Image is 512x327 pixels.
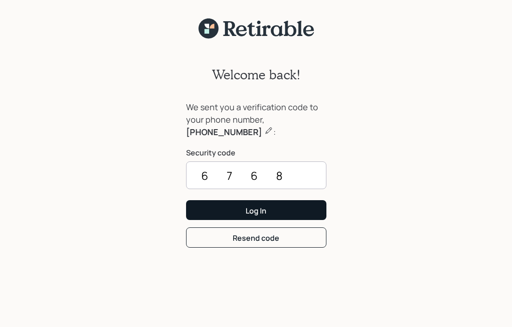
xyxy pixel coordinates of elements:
b: [PHONE_NUMBER] [186,126,262,137]
div: Log In [246,206,266,216]
div: We sent you a verification code to your phone number, : [186,101,326,138]
h2: Welcome back! [212,67,301,83]
label: Security code [186,148,326,158]
button: Resend code [186,227,326,247]
div: Resend code [233,233,279,243]
input: •••• [186,161,326,189]
button: Log In [186,200,326,220]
